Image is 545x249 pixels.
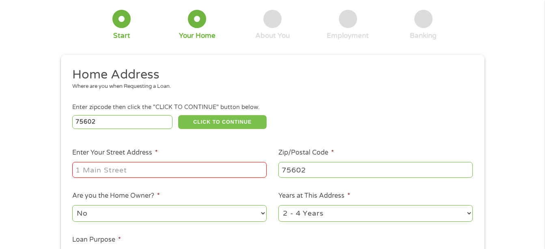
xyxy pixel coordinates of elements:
input: 1 Main Street [72,162,267,177]
label: Loan Purpose [72,236,121,244]
input: Enter Zipcode (e.g 01510) [72,115,172,129]
div: Start [113,31,130,40]
button: CLICK TO CONTINUE [178,115,267,129]
div: Employment [327,31,369,40]
div: Banking [410,31,437,40]
label: Zip/Postal Code [278,149,334,157]
div: Where are you when Requesting a Loan. [72,83,467,91]
label: Are you the Home Owner? [72,192,160,200]
label: Years at This Address [278,192,350,200]
div: Enter zipcode then click the "CLICK TO CONTINUE" button below. [72,103,472,112]
div: Your Home [179,31,215,40]
h2: Home Address [72,67,467,83]
div: About You [255,31,290,40]
label: Enter Your Street Address [72,149,158,157]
